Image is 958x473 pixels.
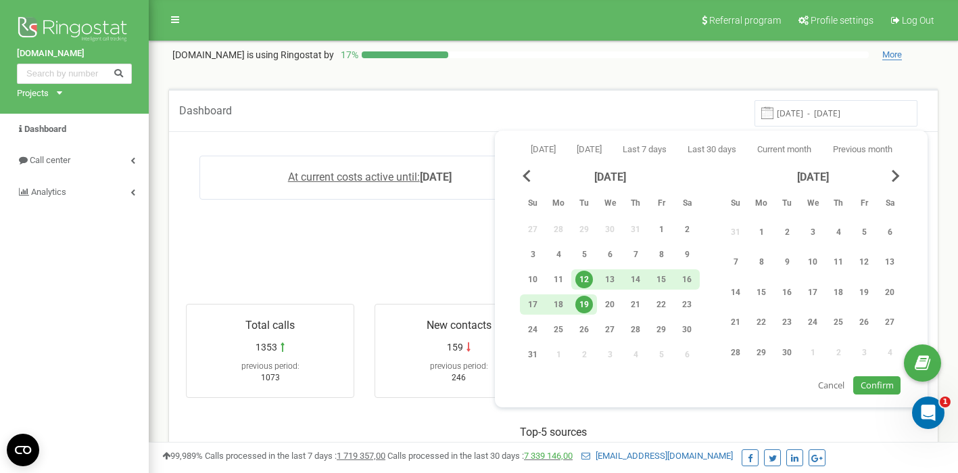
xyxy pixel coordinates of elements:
div: 28 [627,321,644,338]
div: 13 [601,271,619,288]
div: [DATE] [520,170,700,185]
div: Tue Sep 16, 2025 [774,279,800,305]
span: 99,989% [162,451,203,461]
div: 2 [678,221,696,238]
div: 25 [830,313,847,331]
div: 9 [678,246,696,263]
span: [DATE] [531,144,556,154]
span: Previous month [833,144,892,154]
input: Search by number [17,64,132,84]
div: Tue Aug 26, 2025 [571,319,597,340]
span: previous period: [241,361,300,371]
div: Fri Sep 26, 2025 [851,310,877,335]
div: 5 [855,223,873,241]
span: 1353 [256,340,277,354]
div: Mon Sep 15, 2025 [748,279,774,305]
div: 12 [855,253,873,271]
div: 25 [550,321,567,338]
div: Mon Aug 25, 2025 [546,319,571,340]
div: 28 [727,344,744,361]
abbr: Wednesday [600,194,620,215]
div: Thu Aug 7, 2025 [623,244,648,265]
div: 7 [627,246,644,263]
span: Log Out [902,15,934,26]
u: 1 719 357,00 [337,451,385,461]
div: 13 [881,253,899,271]
span: Last 7 days [623,144,667,154]
div: 2 [778,223,796,241]
div: 24 [804,313,821,331]
div: Fri Aug 1, 2025 [648,219,674,240]
span: Top-5 sources [520,426,587,438]
div: Fri Aug 15, 2025 [648,269,674,290]
button: Open CMP widget [7,434,39,466]
abbr: Monday [548,194,569,215]
div: 18 [830,284,847,301]
span: 1 [940,397,951,407]
div: Sun Aug 17, 2025 [520,294,546,315]
div: Mon Sep 29, 2025 [748,340,774,365]
div: 27 [601,321,619,338]
abbr: Sunday [725,194,746,215]
div: 30 [678,321,696,338]
div: Sat Aug 9, 2025 [674,244,700,265]
div: 10 [524,271,542,288]
div: 23 [778,313,796,331]
abbr: Thursday [625,194,646,215]
div: 6 [601,246,619,263]
div: 6 [881,223,899,241]
div: Sun Aug 3, 2025 [520,244,546,265]
div: Sun Aug 24, 2025 [520,319,546,340]
div: 27 [881,313,899,331]
div: 24 [524,321,542,338]
div: 21 [727,313,744,331]
div: Mon Aug 11, 2025 [546,269,571,290]
div: 14 [727,284,744,301]
div: Tue Sep 23, 2025 [774,310,800,335]
div: 8 [652,246,670,263]
div: Sat Sep 13, 2025 [877,250,903,275]
div: Mon Sep 22, 2025 [748,310,774,335]
abbr: Thursday [828,194,848,215]
div: 1 [752,223,770,241]
iframe: Intercom live chat [912,397,944,429]
div: Wed Aug 13, 2025 [597,269,623,290]
div: Thu Aug 28, 2025 [623,319,648,340]
div: 17 [804,284,821,301]
div: Sat Aug 16, 2025 [674,269,700,290]
div: Mon Sep 8, 2025 [748,250,774,275]
div: Sun Sep 28, 2025 [723,340,748,365]
abbr: Tuesday [777,194,797,215]
p: 17 % [334,48,362,62]
div: 31 [524,346,542,363]
div: Thu Aug 21, 2025 [623,294,648,315]
div: Fri Sep 19, 2025 [851,279,877,305]
div: 10 [804,253,821,271]
span: Dashboard [179,104,232,117]
div: 11 [830,253,847,271]
div: Sat Aug 23, 2025 [674,294,700,315]
div: 15 [652,271,670,288]
div: 18 [550,296,567,313]
div: Sat Sep 6, 2025 [877,219,903,244]
div: Mon Aug 18, 2025 [546,294,571,315]
abbr: Wednesday [803,194,823,215]
div: Thu Sep 4, 2025 [825,219,851,244]
span: New contacts [427,319,492,332]
span: Calls processed in the last 30 days : [387,451,573,461]
span: is using Ringostat by [247,49,334,60]
div: 22 [752,313,770,331]
a: 7 339 146,00 [524,451,573,461]
div: 3 [524,246,542,263]
div: Sun Aug 31, 2025 [520,344,546,365]
div: 3 [804,223,821,241]
div: Tue Aug 12, 2025 [571,269,597,290]
span: Current month [757,144,811,154]
div: 30 [778,344,796,361]
div: Tue Sep 9, 2025 [774,250,800,275]
div: Sun Sep 14, 2025 [723,279,748,305]
p: [DOMAIN_NAME] [172,48,334,62]
div: 19 [575,296,593,313]
span: 1073 [261,373,280,382]
div: Sat Aug 30, 2025 [674,319,700,340]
